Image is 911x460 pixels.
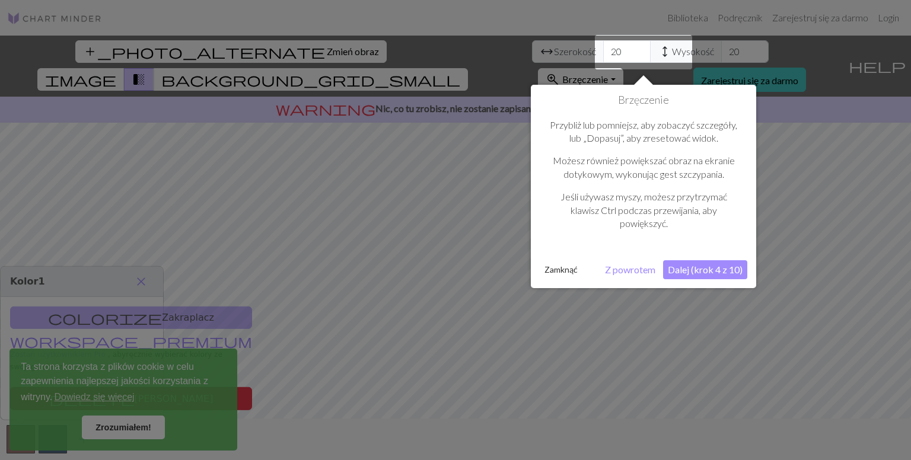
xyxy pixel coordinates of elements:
font: Jeśli używasz myszy, możesz przytrzymać klawisz Ctrl podczas przewijania, aby powiększyć. [560,191,727,229]
font: Brzęczenie [618,93,669,106]
button: Dalej (krok 4 z 10) [663,260,747,279]
button: Z powrotem [600,260,660,279]
font: Z powrotem [605,264,655,275]
font: Zamknąć [544,264,578,274]
h1: Brzęczenie [540,94,747,107]
font: Przybliż lub pomniejsz, aby zobaczyć szczegóły, lub „Dopasuj”, aby zresetować widok. [550,119,737,143]
font: Dalej (krok 4 z 10) [668,264,743,275]
div: Brzęczenie [531,85,756,288]
button: Zamknąć [540,261,582,279]
font: Możesz również powiększać obraz na ekranie dotykowym, wykonując gest szczypania. [553,155,735,179]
